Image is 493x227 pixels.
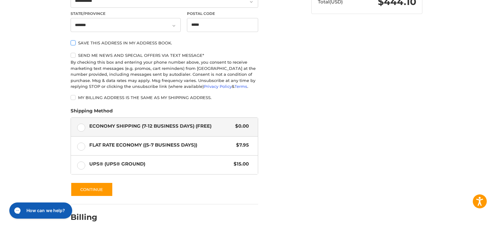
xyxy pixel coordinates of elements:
[71,212,107,222] h2: Billing
[71,182,113,197] button: Continue
[89,142,233,149] span: Flat Rate Economy ((5-7 Business Days))
[232,123,249,130] span: $0.00
[71,95,258,100] label: My billing address is the same as my shipping address.
[89,161,231,168] span: UPS® (UPS® Ground)
[442,210,493,227] iframe: Google Customer Reviews
[204,84,232,89] a: Privacy Policy
[230,161,249,168] span: $15.00
[71,107,113,117] legend: Shipping Method
[71,53,258,58] label: Send me news and special offers via text message*
[71,11,181,16] label: State/Province
[89,123,232,130] span: Economy Shipping (7-12 Business Days) (Free)
[71,59,258,90] div: By checking this box and entering your phone number above, you consent to receive marketing text ...
[187,11,258,16] label: Postal Code
[6,200,74,221] iframe: Gorgias live chat messenger
[235,84,247,89] a: Terms
[233,142,249,149] span: $7.95
[71,40,258,45] label: Save this address in my address book.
